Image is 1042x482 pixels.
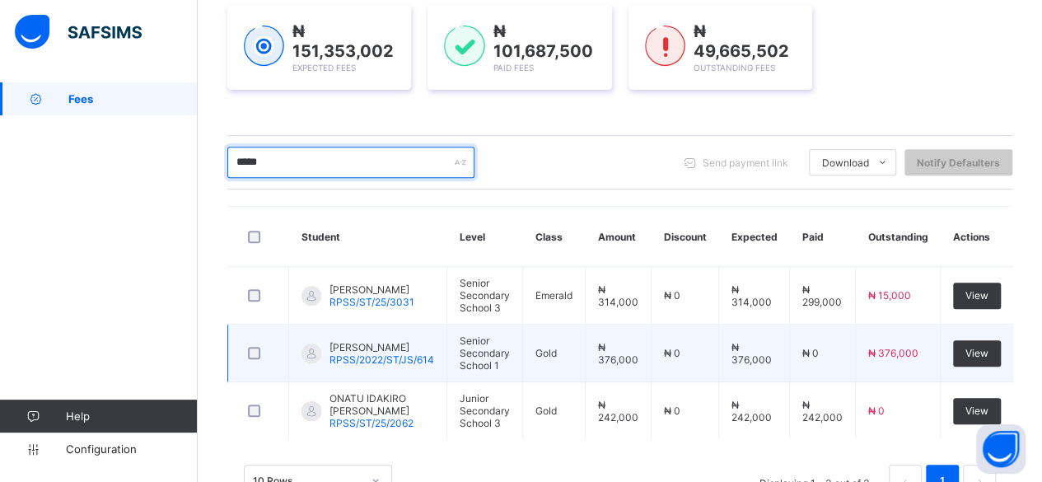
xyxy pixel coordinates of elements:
[66,442,197,456] span: Configuration
[664,289,680,302] span: ₦ 0
[289,207,447,267] th: Student
[460,277,510,314] span: Senior Secondary School 3
[68,92,198,105] span: Fees
[244,26,284,67] img: expected-1.03dd87d44185fb6c27cc9b2570c10499.svg
[868,405,885,417] span: ₦ 0
[822,157,869,169] span: Download
[965,347,988,359] span: View
[731,341,772,366] span: ₦ 376,000
[941,207,1014,267] th: Actions
[535,347,557,359] span: Gold
[598,399,638,424] span: ₦ 242,000
[856,207,941,267] th: Outstanding
[329,341,434,353] span: [PERSON_NAME]
[652,207,719,267] th: Discount
[15,15,142,49] img: safsims
[329,283,414,296] span: [PERSON_NAME]
[292,63,356,73] span: Expected Fees
[976,424,1026,474] button: Open asap
[802,399,843,424] span: ₦ 242,000
[917,157,1000,169] span: Notify Defaulters
[664,347,680,359] span: ₦ 0
[460,392,510,429] span: Junior Secondary School 3
[523,207,586,267] th: Class
[645,26,685,67] img: outstanding-1.146d663e52f09953f639664a84e30106.svg
[664,405,680,417] span: ₦ 0
[719,207,790,267] th: Expected
[965,289,988,302] span: View
[329,392,434,417] span: ONATU IDAKIRO [PERSON_NAME]
[493,21,593,61] span: ₦ 101,687,500
[790,207,856,267] th: Paid
[694,63,775,73] span: Outstanding Fees
[535,405,557,417] span: Gold
[329,353,434,366] span: RPSS/2022/ST/JS/614
[444,26,484,67] img: paid-1.3eb1404cbcb1d3b736510a26bbfa3ccb.svg
[493,63,534,73] span: Paid Fees
[535,289,572,302] span: Emerald
[598,341,638,366] span: ₦ 376,000
[731,399,772,424] span: ₦ 242,000
[460,335,510,372] span: Senior Secondary School 1
[586,207,652,267] th: Amount
[694,21,789,61] span: ₦ 49,665,502
[868,347,918,359] span: ₦ 376,000
[868,289,911,302] span: ₦ 15,000
[965,405,988,417] span: View
[598,283,638,308] span: ₦ 314,000
[292,21,394,61] span: ₦ 151,353,002
[66,409,197,423] span: Help
[802,347,819,359] span: ₦ 0
[731,283,772,308] span: ₦ 314,000
[447,207,523,267] th: Level
[329,296,414,308] span: RPSS/ST/25/3031
[703,157,788,169] span: Send payment link
[802,283,842,308] span: ₦ 299,000
[329,417,414,429] span: RPSS/ST/25/2062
